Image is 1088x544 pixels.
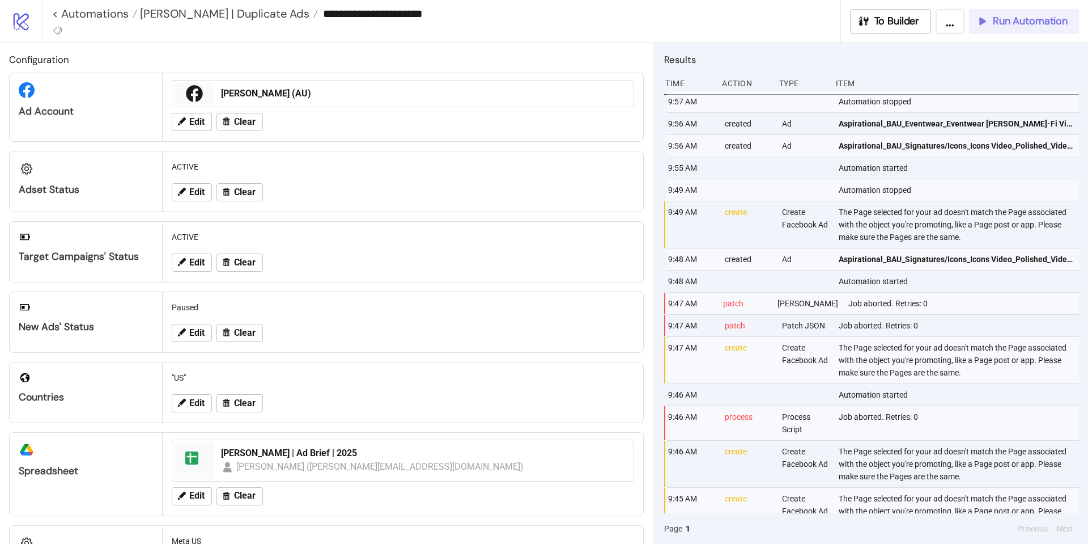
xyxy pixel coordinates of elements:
div: 9:47 AM [667,337,716,383]
div: [PERSON_NAME] | Ad Brief | 2025 [221,447,627,459]
button: Run Automation [969,9,1079,34]
div: Create Facebook Ad [781,441,830,487]
button: ... [936,9,964,34]
button: Edit [172,183,212,201]
button: Edit [172,394,212,412]
div: The Page selected for your ad doesn't match the Page associated with the object you're promoting,... [838,337,1082,383]
div: 9:55 AM [667,157,716,179]
span: Edit [189,328,205,338]
span: Edit [189,491,205,501]
button: Clear [216,183,263,201]
div: 9:46 AM [667,406,716,440]
div: Automation stopped [838,91,1082,112]
div: ACTIVE [167,156,639,178]
div: process [724,406,772,440]
button: Clear [216,113,263,131]
button: To Builder [850,9,932,34]
div: Action [721,73,770,94]
span: Edit [189,117,205,127]
div: create [724,441,772,487]
div: Countries [19,391,153,404]
span: Edit [189,398,205,408]
span: To Builder [874,15,920,28]
div: The Page selected for your ad doesn't match the Page associated with the object you're promoting,... [838,201,1082,248]
div: 9:48 AM [667,248,716,270]
button: Clear [216,254,263,272]
div: Create Facebook Ad [781,337,830,383]
div: patch [722,293,769,314]
div: Job aborted. Retries: 0 [838,315,1082,336]
a: Aspirational_BAU_Signatures/Icons_Icons Video_Polished_Video_20250725_US [839,248,1074,270]
span: Clear [234,328,256,338]
button: Edit [172,113,212,131]
div: 9:49 AM [667,201,716,248]
span: Clear [234,258,256,268]
div: Automation started [838,157,1082,179]
div: 9:45 AM [667,488,716,534]
span: Edit [189,258,205,268]
div: Adset Status [19,183,153,196]
button: Previous [1014,522,1051,535]
div: Automation stopped [838,179,1082,201]
div: Type [778,73,827,94]
span: Run Automation [993,15,1068,28]
a: < Automations [52,8,137,19]
div: The Page selected for your ad doesn't match the Page associated with the object you're promoting,... [838,488,1082,534]
div: Paused [167,297,639,318]
div: Process Script [781,406,830,440]
div: Item [835,73,1079,94]
button: Clear [216,394,263,412]
div: 9:56 AM [667,113,716,134]
span: Clear [234,117,256,127]
span: Page [664,522,682,535]
div: Create Facebook Ad [781,201,830,248]
div: Spreadsheet [19,465,153,478]
h2: Results [664,52,1079,67]
div: 9:49 AM [667,179,716,201]
div: 9:47 AM [667,315,716,336]
button: Edit [172,487,212,505]
span: Aspirational_BAU_Signatures/Icons_Icons Video_Polished_Video_20250725_US [839,140,1074,152]
div: patch [724,315,772,336]
div: Automation started [838,271,1082,292]
button: Clear [216,487,263,505]
span: Clear [234,187,256,197]
div: Job aborted. Retries: 0 [838,406,1082,440]
span: [PERSON_NAME] | Duplicate Ads [137,6,309,21]
div: Target Campaigns' Status [19,250,153,263]
div: [PERSON_NAME] (AU) [221,87,627,100]
a: [PERSON_NAME] | Duplicate Ads [137,8,318,19]
div: 9:46 AM [667,384,716,406]
a: Aspirational_BAU_Signatures/Icons_Icons Video_Polished_Video_20250725_US [839,135,1074,157]
div: created [724,135,772,157]
button: Clear [216,324,263,342]
div: ACTIVE [167,226,639,248]
div: The Page selected for your ad doesn't match the Page associated with the object you're promoting,... [838,441,1082,487]
div: Ad [781,113,830,134]
span: Clear [234,491,256,501]
div: [PERSON_NAME] ([PERSON_NAME][EMAIL_ADDRESS][DOMAIN_NAME]) [236,459,524,474]
button: 1 [682,522,694,535]
span: Aspirational_BAU_Signatures/Icons_Icons Video_Polished_Video_20250725_US [839,253,1074,265]
div: 9:56 AM [667,135,716,157]
div: Time [664,73,713,94]
div: created [724,248,772,270]
div: created [724,113,772,134]
div: New Ads' Status [19,321,153,334]
div: create [724,201,772,248]
div: 9:57 AM [667,91,716,112]
button: Next [1053,522,1077,535]
button: Edit [172,324,212,342]
div: Ad [781,135,830,157]
div: Patch JSON [781,315,830,336]
div: 9:46 AM [667,441,716,487]
div: 9:47 AM [667,293,714,314]
h2: Configuration [9,52,644,67]
div: Ad Account [19,105,153,118]
div: 9:48 AM [667,271,716,292]
div: Ad [781,248,830,270]
a: Aspirational_BAU_Eventwear_Eventwear [PERSON_NAME]-Fi Video_LoFi_Video_20250907_US [839,113,1074,134]
div: create [724,488,772,534]
span: Clear [234,398,256,408]
span: Aspirational_BAU_Eventwear_Eventwear [PERSON_NAME]-Fi Video_LoFi_Video_20250907_US [839,117,1074,130]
